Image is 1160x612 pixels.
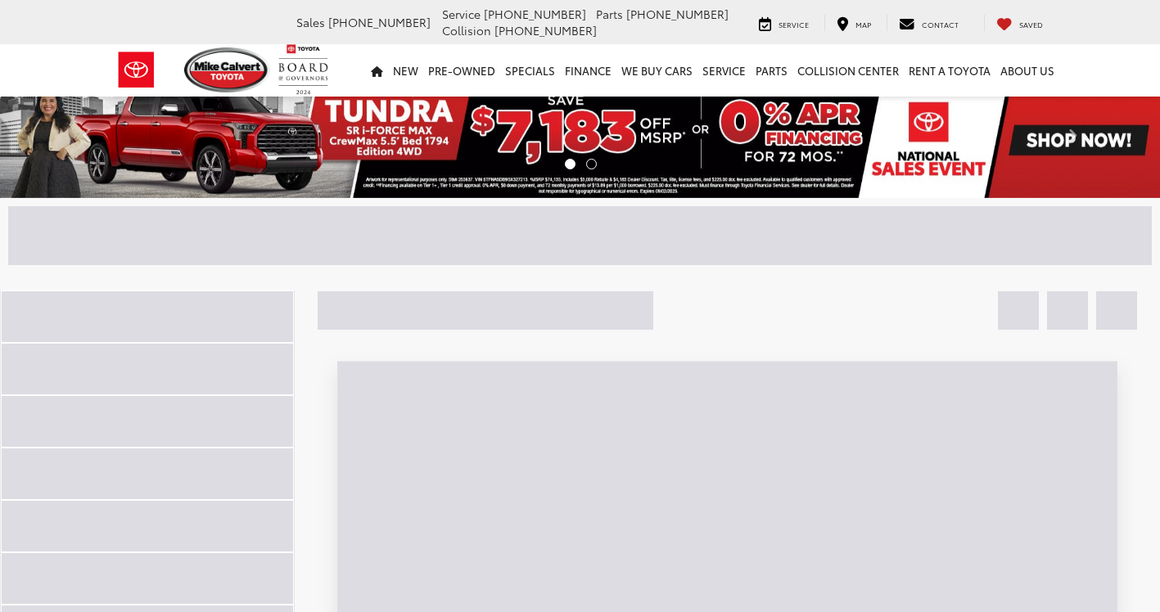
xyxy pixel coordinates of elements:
span: [PHONE_NUMBER] [626,6,729,22]
a: Home [366,44,388,97]
span: Collision [442,22,491,38]
a: Specials [500,44,560,97]
img: Toyota [106,43,167,97]
a: Finance [560,44,616,97]
img: Mike Calvert Toyota [184,47,271,92]
span: [PHONE_NUMBER] [494,22,597,38]
span: [PHONE_NUMBER] [328,14,431,30]
a: Map [824,15,883,31]
a: Service [697,44,751,97]
a: Contact [887,15,971,31]
a: New [388,44,423,97]
span: Service [779,19,809,29]
a: Pre-Owned [423,44,500,97]
a: Collision Center [792,44,904,97]
a: Parts [751,44,792,97]
span: Parts [596,6,623,22]
a: Service [747,15,821,31]
a: WE BUY CARS [616,44,697,97]
span: Sales [296,14,325,30]
span: Contact [922,19,959,29]
span: [PHONE_NUMBER] [484,6,586,22]
a: About Us [995,44,1059,97]
a: My Saved Vehicles [984,15,1055,31]
span: Service [442,6,481,22]
span: Saved [1019,19,1043,29]
a: Rent a Toyota [904,44,995,97]
span: Map [855,19,871,29]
